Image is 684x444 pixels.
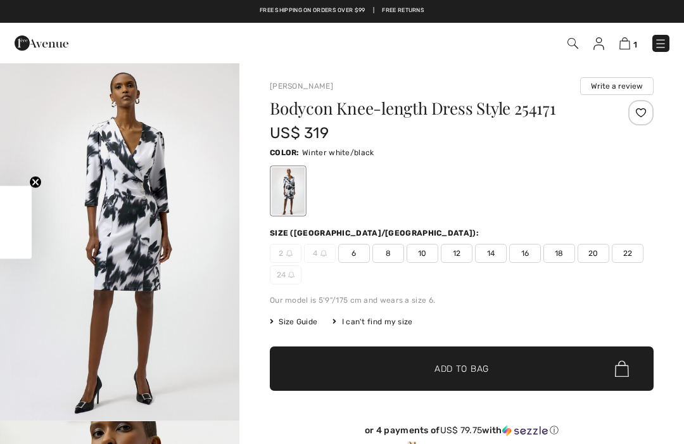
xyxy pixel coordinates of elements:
[286,250,293,257] img: ring-m.svg
[270,227,481,239] div: Size ([GEOGRAPHIC_DATA]/[GEOGRAPHIC_DATA]):
[270,244,301,263] span: 2
[270,82,333,91] a: [PERSON_NAME]
[372,244,404,263] span: 8
[382,6,424,15] a: Free Returns
[270,100,590,117] h1: Bodycon Knee-length Dress Style 254171
[593,37,604,50] img: My Info
[270,425,654,436] div: or 4 payments of with
[615,360,629,377] img: Bag.svg
[633,40,637,49] span: 1
[288,272,294,278] img: ring-m.svg
[270,124,329,142] span: US$ 319
[543,244,575,263] span: 18
[619,37,630,49] img: Shopping Bag
[302,148,374,157] span: Winter white/black
[270,316,317,327] span: Size Guide
[654,37,667,50] img: Menu
[338,244,370,263] span: 6
[440,425,483,436] span: US$ 79.75
[475,244,507,263] span: 14
[270,265,301,284] span: 24
[15,36,68,48] a: 1ère Avenue
[270,346,654,391] button: Add to Bag
[619,35,637,51] a: 1
[434,362,489,376] span: Add to Bag
[304,244,336,263] span: 4
[580,77,654,95] button: Write a review
[441,244,472,263] span: 12
[320,250,327,257] img: ring-m.svg
[270,295,654,306] div: Our model is 5'9"/175 cm and wears a size 6.
[407,244,438,263] span: 10
[509,244,541,263] span: 16
[270,425,654,441] div: or 4 payments ofUS$ 79.75withSezzle Click to learn more about Sezzle
[29,175,42,188] button: Close teaser
[373,6,374,15] span: |
[332,316,412,327] div: I can't find my size
[260,6,365,15] a: Free shipping on orders over $99
[612,244,643,263] span: 22
[272,167,305,215] div: Winter white/black
[578,244,609,263] span: 20
[270,148,300,157] span: Color:
[15,30,68,56] img: 1ère Avenue
[502,425,548,436] img: Sezzle
[600,406,671,438] iframe: Opens a widget where you can chat to one of our agents
[567,38,578,49] img: Search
